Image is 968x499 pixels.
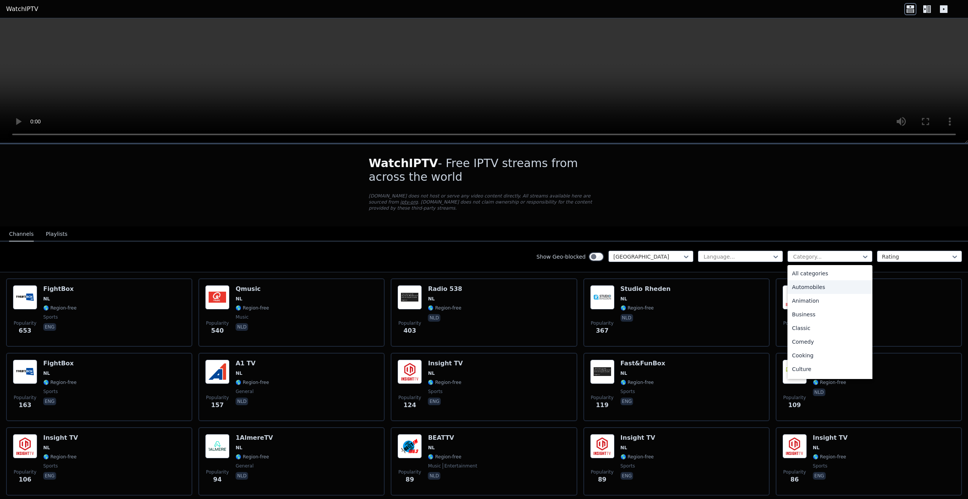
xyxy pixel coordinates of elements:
span: Popularity [783,469,806,475]
span: general [236,388,253,395]
img: BEATTV [398,434,422,458]
span: Popularity [591,469,614,475]
span: sports [621,463,635,469]
span: Popularity [14,395,36,401]
span: Popularity [398,395,421,401]
span: 540 [211,326,223,335]
p: eng [428,398,441,405]
img: FightBox [13,360,37,384]
h6: Insight TV [428,360,463,367]
span: Popularity [14,320,36,326]
h6: BEATTV [428,434,477,442]
span: sports [43,388,58,395]
a: WatchIPTV [6,5,38,14]
p: [DOMAIN_NAME] does not host or serve any video content directly. All streams available here are s... [369,193,599,211]
span: 🌎 Region-free [43,454,77,460]
img: Qmusic [205,285,229,310]
p: nld [428,472,440,480]
h6: 1AlmereTV [236,434,273,442]
h6: FightBox [43,360,77,367]
span: sports [621,388,635,395]
span: 🌎 Region-free [621,379,654,385]
span: 403 [404,326,416,335]
span: 119 [596,401,608,410]
span: 🌎 Region-free [428,379,461,385]
img: Fast&FunBox [590,360,614,384]
span: Popularity [206,320,229,326]
p: eng [621,472,633,480]
p: nld [236,472,248,480]
div: Cooking [787,349,872,362]
span: NL [621,445,627,451]
span: NL [428,445,435,451]
span: music [428,463,441,469]
div: Automobiles [787,280,872,294]
span: 367 [596,326,608,335]
span: 94 [213,475,222,484]
span: NL [236,370,242,376]
span: entertainment [443,463,478,469]
span: Popularity [783,395,806,401]
span: 157 [211,401,223,410]
div: Culture [787,362,872,376]
img: Studio Rheden [590,285,614,310]
span: sports [428,388,442,395]
h6: Radio 538 [428,285,462,293]
span: sports [813,463,827,469]
span: 🌎 Region-free [236,379,269,385]
span: NL [236,445,242,451]
span: 163 [19,401,31,410]
h6: FightBox [43,285,77,293]
div: Comedy [787,335,872,349]
h6: Fast&FunBox [621,360,665,367]
img: A1 TV [205,360,229,384]
span: 🌎 Region-free [813,379,846,385]
img: Insight TV [783,434,807,458]
img: Radio 538 [398,285,422,310]
span: Popularity [14,469,36,475]
span: Popularity [398,320,421,326]
p: nld [813,388,825,396]
h6: Insight TV [43,434,78,442]
h1: - Free IPTV streams from across the world [369,156,599,184]
span: NL [428,296,435,302]
label: Show Geo-blocked [536,253,586,261]
span: sports [43,314,58,320]
span: WatchIPTV [369,156,438,170]
img: FightBox [13,285,37,310]
span: 🌎 Region-free [236,305,269,311]
img: Insight TV [590,434,614,458]
span: Popularity [591,320,614,326]
span: 109 [788,401,801,410]
span: NL [621,296,627,302]
span: NL [621,370,627,376]
span: 89 [405,475,414,484]
div: Classic [787,321,872,335]
span: Popularity [783,320,806,326]
div: Animation [787,294,872,308]
span: 86 [790,475,799,484]
img: Insight TV [398,360,422,384]
span: Popularity [206,395,229,401]
span: general [236,463,253,469]
span: NL [813,445,820,451]
h6: Insight TV [621,434,655,442]
div: Business [787,308,872,321]
span: 🌎 Region-free [428,454,461,460]
span: 89 [598,475,606,484]
p: eng [813,472,826,480]
div: All categories [787,267,872,280]
button: Playlists [46,227,68,242]
span: sports [43,463,58,469]
span: 🌎 Region-free [621,305,654,311]
img: 1AlmereTV [205,434,229,458]
img: Insight TV [783,285,807,310]
span: music [236,314,248,320]
span: 🌎 Region-free [43,379,77,385]
p: nld [428,314,440,322]
span: NL [43,370,50,376]
span: Popularity [591,395,614,401]
div: Documentary [787,376,872,390]
button: Channels [9,227,34,242]
span: Popularity [398,469,421,475]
